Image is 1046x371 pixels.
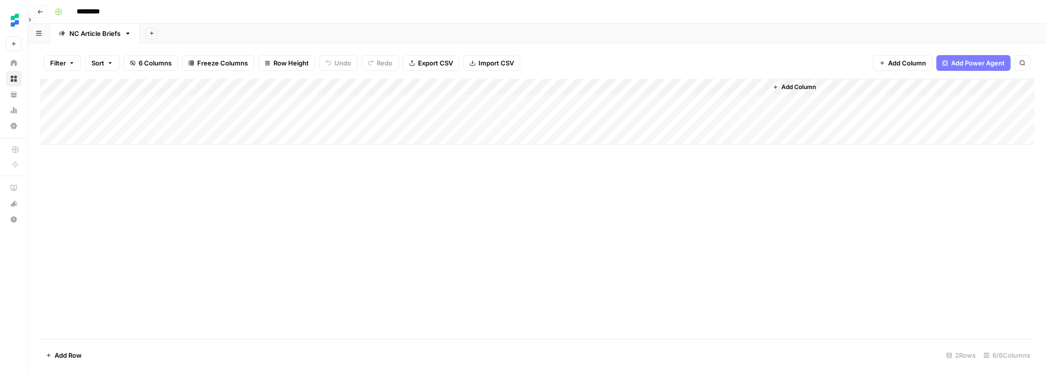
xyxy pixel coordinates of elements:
div: What's new? [6,196,21,211]
span: Add Power Agent [951,58,1005,68]
button: Redo [361,55,399,71]
span: Freeze Columns [197,58,248,68]
span: Export CSV [418,58,453,68]
button: Import CSV [463,55,520,71]
div: 2 Rows [942,347,980,363]
button: Freeze Columns [182,55,254,71]
span: 6 Columns [139,58,172,68]
a: AirOps Academy [6,180,22,196]
span: Undo [334,58,351,68]
img: Ten Speed Logo [6,11,24,29]
span: Filter [50,58,66,68]
div: 6/6 Columns [980,347,1034,363]
span: Import CSV [478,58,514,68]
span: Sort [91,58,104,68]
button: Workspace: Ten Speed [6,8,22,32]
a: NC Article Briefs [50,24,140,43]
span: Add Column [781,83,816,92]
button: Sort [85,55,120,71]
a: Usage [6,102,22,118]
button: Export CSV [403,55,459,71]
button: Add Column [873,55,932,71]
span: Redo [377,58,392,68]
span: Add Column [888,58,926,68]
a: Browse [6,71,22,87]
a: Home [6,55,22,71]
span: Add Row [55,350,82,360]
div: NC Article Briefs [69,29,120,38]
a: Your Data [6,87,22,102]
button: What's new? [6,196,22,212]
button: 6 Columns [123,55,178,71]
span: Row Height [273,58,309,68]
button: Add Row [40,347,88,363]
button: Help + Support [6,212,22,227]
button: Row Height [258,55,315,71]
button: Add Column [769,81,820,93]
button: Filter [44,55,81,71]
button: Add Power Agent [936,55,1011,71]
button: Undo [319,55,358,71]
a: Settings [6,118,22,134]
